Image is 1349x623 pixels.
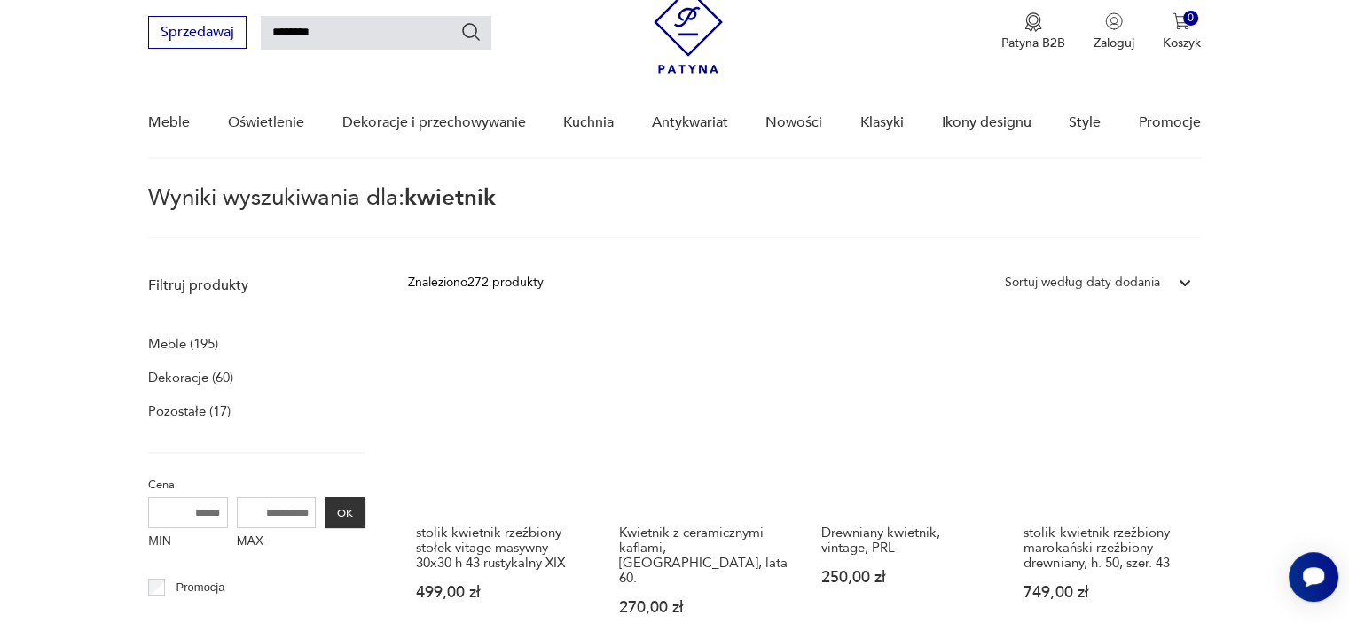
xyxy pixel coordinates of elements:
p: Wyniki wyszukiwania dla: [148,187,1200,238]
span: kwietnik [404,182,496,214]
label: MIN [148,528,228,557]
a: Antykwariat [652,89,728,157]
p: Koszyk [1163,35,1201,51]
h3: Kwietnik z ceramicznymi kaflami, [GEOGRAPHIC_DATA], lata 60. [619,526,788,586]
div: Sortuj według daty dodania [1005,273,1160,292]
a: Ikona medaluPatyna B2B [1001,12,1065,51]
a: Sprzedawaj [148,27,247,40]
img: Ikona medalu [1024,12,1042,32]
p: 749,00 zł [1024,585,1192,600]
p: Cena [148,475,365,495]
button: 0Koszyk [1163,12,1201,51]
img: Ikona koszyka [1173,12,1190,30]
p: Zaloguj [1094,35,1134,51]
button: Szukaj [460,21,482,43]
a: Pozostałe (17) [148,399,231,424]
button: Sprzedawaj [148,16,247,49]
a: Meble (195) [148,331,218,356]
button: Patyna B2B [1001,12,1065,51]
a: Dekoracje i przechowywanie [341,89,525,157]
button: OK [325,497,365,528]
button: Zaloguj [1094,12,1134,51]
p: 499,00 zł [416,585,584,600]
p: 270,00 zł [619,600,788,615]
a: Oświetlenie [228,89,304,157]
iframe: Smartsupp widget button [1289,552,1338,602]
a: Style [1069,89,1101,157]
img: Ikonka użytkownika [1105,12,1123,30]
p: Patyna B2B [1001,35,1065,51]
div: 0 [1183,11,1198,26]
a: Dekoracje (60) [148,365,233,390]
div: Znaleziono 272 produkty [408,273,544,292]
h3: stolik kwietnik rzeźbiony marokański rzeźbiony drewniany, h. 50, szer. 43 [1024,526,1192,571]
p: Filtruj produkty [148,276,365,295]
label: MAX [237,528,317,557]
p: 250,00 zł [821,570,990,585]
a: Meble [148,89,190,157]
p: Promocja [176,578,225,597]
a: Promocje [1139,89,1201,157]
a: Kuchnia [563,89,614,157]
a: Klasyki [860,89,904,157]
h3: Drewniany kwietnik, vintage, PRL [821,526,990,556]
a: Nowości [765,89,822,157]
h3: stolik kwietnik rzeźbiony stołek vitage masywny 30x30 h 43 rustykalny XIX [416,526,584,571]
a: Ikony designu [941,89,1031,157]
